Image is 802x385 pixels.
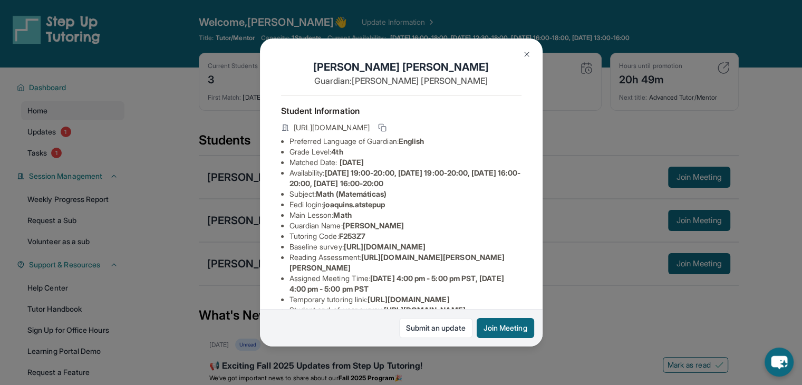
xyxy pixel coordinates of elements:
button: Copy link [376,121,389,134]
span: joaquins.atstepup [323,200,385,209]
img: Close Icon [523,50,531,59]
span: 4th [331,147,343,156]
li: Tutoring Code : [289,231,521,242]
h4: Student Information [281,104,521,117]
span: [URL][DOMAIN_NAME] [294,122,370,133]
button: chat-button [765,348,794,377]
span: Math (Matemáticas) [316,189,386,198]
li: Subject : [289,189,521,199]
li: Availability: [289,168,521,189]
li: Temporary tutoring link : [289,294,521,305]
h1: [PERSON_NAME] [PERSON_NAME] [281,60,521,74]
li: Main Lesson : [289,210,521,220]
span: [URL][DOMAIN_NAME] [368,295,449,304]
p: Guardian: [PERSON_NAME] [PERSON_NAME] [281,74,521,87]
button: Join Meeting [477,318,534,338]
span: [PERSON_NAME] [343,221,404,230]
li: Matched Date: [289,157,521,168]
li: Baseline survey : [289,242,521,252]
a: Submit an update [399,318,472,338]
li: Assigned Meeting Time : [289,273,521,294]
span: Math [333,210,351,219]
span: [URL][DOMAIN_NAME] [383,305,465,314]
span: [URL][DOMAIN_NAME][PERSON_NAME][PERSON_NAME] [289,253,505,272]
span: [DATE] [340,158,364,167]
span: [DATE] 4:00 pm - 5:00 pm PST, [DATE] 4:00 pm - 5:00 pm PST [289,274,504,293]
span: [DATE] 19:00-20:00, [DATE] 19:00-20:00, [DATE] 16:00-20:00, [DATE] 16:00-20:00 [289,168,521,188]
li: Student end-of-year survey : [289,305,521,315]
li: Grade Level: [289,147,521,157]
li: Preferred Language of Guardian: [289,136,521,147]
span: [URL][DOMAIN_NAME] [344,242,426,251]
li: Reading Assessment : [289,252,521,273]
span: English [399,137,424,146]
li: Guardian Name : [289,220,521,231]
li: Eedi login : [289,199,521,210]
span: F253Z7 [339,232,365,240]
